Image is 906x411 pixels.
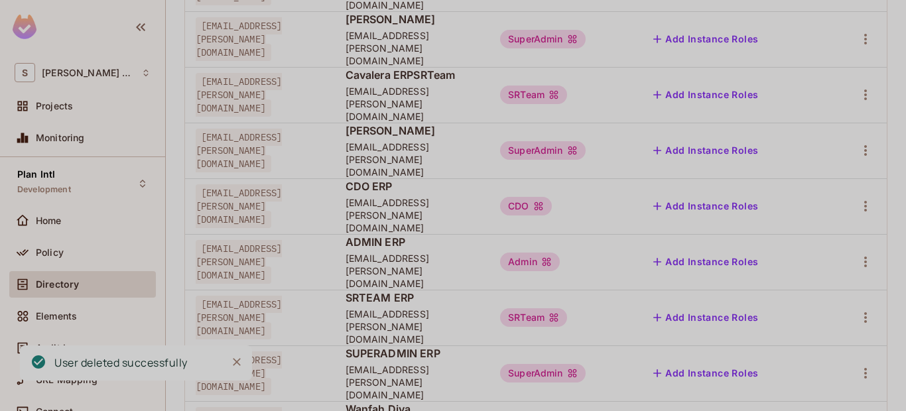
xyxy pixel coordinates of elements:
[500,253,560,271] div: Admin
[346,123,480,138] span: [PERSON_NAME]
[648,84,763,105] button: Add Instance Roles
[13,15,36,39] img: SReyMgAAAABJRU5ErkJggg==
[36,101,73,111] span: Projects
[648,307,763,328] button: Add Instance Roles
[54,355,188,371] div: User deleted successfully
[346,196,480,234] span: [EMAIL_ADDRESS][PERSON_NAME][DOMAIN_NAME]
[648,140,763,161] button: Add Instance Roles
[15,63,35,82] span: S
[196,296,282,339] span: [EMAIL_ADDRESS][PERSON_NAME][DOMAIN_NAME]
[346,141,480,178] span: [EMAIL_ADDRESS][PERSON_NAME][DOMAIN_NAME]
[346,346,480,361] span: SUPERADMIN ERP
[36,247,64,258] span: Policy
[196,17,282,61] span: [EMAIL_ADDRESS][PERSON_NAME][DOMAIN_NAME]
[346,363,480,401] span: [EMAIL_ADDRESS][PERSON_NAME][DOMAIN_NAME]
[346,12,480,27] span: [PERSON_NAME]
[346,235,480,249] span: ADMIN ERP
[196,184,282,228] span: [EMAIL_ADDRESS][PERSON_NAME][DOMAIN_NAME]
[500,30,586,48] div: SuperAdmin
[346,85,480,123] span: [EMAIL_ADDRESS][PERSON_NAME][DOMAIN_NAME]
[500,308,567,327] div: SRTeam
[648,196,763,217] button: Add Instance Roles
[17,184,71,195] span: Development
[196,240,282,284] span: [EMAIL_ADDRESS][PERSON_NAME][DOMAIN_NAME]
[346,179,480,194] span: CDO ERP
[42,68,135,78] span: Workspace: Sawala Cloud
[648,29,763,50] button: Add Instance Roles
[648,363,763,384] button: Add Instance Roles
[36,279,79,290] span: Directory
[500,364,586,382] div: SuperAdmin
[196,73,282,117] span: [EMAIL_ADDRESS][PERSON_NAME][DOMAIN_NAME]
[500,86,567,104] div: SRTeam
[17,169,55,180] span: Plan Intl
[346,290,480,305] span: SRTEAM ERP
[36,133,85,143] span: Monitoring
[346,308,480,345] span: [EMAIL_ADDRESS][PERSON_NAME][DOMAIN_NAME]
[36,215,62,226] span: Home
[36,311,77,322] span: Elements
[346,252,480,290] span: [EMAIL_ADDRESS][PERSON_NAME][DOMAIN_NAME]
[346,29,480,67] span: [EMAIL_ADDRESS][PERSON_NAME][DOMAIN_NAME]
[227,352,247,372] button: Close
[196,129,282,172] span: [EMAIL_ADDRESS][PERSON_NAME][DOMAIN_NAME]
[648,251,763,272] button: Add Instance Roles
[346,68,480,82] span: Cavalera ERPSRTeam
[500,197,551,215] div: CDO
[500,141,586,160] div: SuperAdmin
